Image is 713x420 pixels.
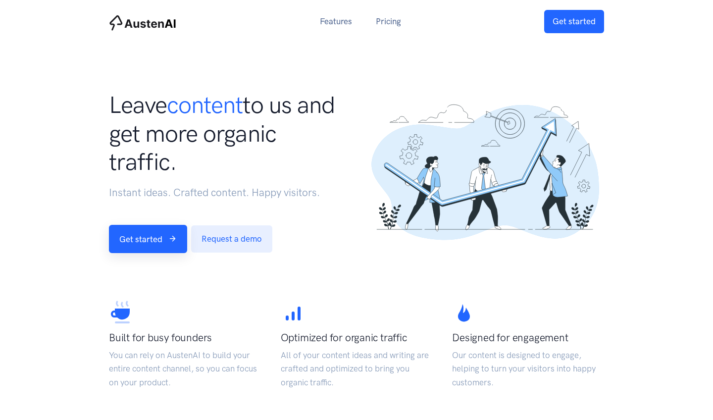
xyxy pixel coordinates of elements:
[366,93,604,251] img: ...
[544,10,604,33] a: Get started
[109,225,187,253] a: Get started
[281,330,433,345] h3: Optimized for organic traffic
[364,11,413,32] a: Pricing
[109,349,261,389] p: You can rely on AustenAI to build your entire content channel, so you can focus on your product.
[109,15,176,31] img: AustenAI Home
[167,91,243,119] span: content
[452,330,604,345] h3: Designed for engagement
[109,91,347,176] h1: Leave to us and get more organic traffic.
[109,330,261,345] h3: Built for busy founders
[109,184,347,201] p: Instant ideas. Crafted content. Happy visitors.
[191,225,272,253] a: Request a demo
[308,11,364,32] a: Features
[452,349,604,389] p: Our content is designed to engage, helping to turn your visitors into happy customers.
[281,349,433,389] p: All of your content ideas and writing are crafted and optimized to bring you organic traffic.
